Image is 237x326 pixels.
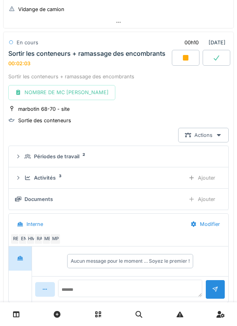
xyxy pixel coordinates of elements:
[17,39,38,46] div: En cours
[50,233,61,244] div: MP
[182,192,222,207] div: Ajouter
[178,128,229,142] div: Actions
[8,85,115,100] div: NOMBRE DE MC [PERSON_NAME]
[26,233,37,244] div: HM
[178,35,229,50] div: [DATE]
[18,105,70,113] div: marbotin 68-70 - site
[34,233,45,244] div: RA
[18,233,29,244] div: EN
[12,149,225,164] summary: Périodes de travail2
[42,233,53,244] div: ME
[10,233,21,244] div: RE
[71,258,190,265] div: Aucun message pour le moment … Soyez le premier !
[26,220,43,228] div: Interne
[182,171,222,185] div: Ajouter
[184,217,227,231] div: Modifier
[34,153,79,160] div: Périodes de travail
[8,50,166,57] div: Sortir les conteneurs + ramassage des encombrants
[34,174,56,182] div: Activités
[8,61,30,66] div: 00:02:03
[24,195,53,203] div: Documents
[8,73,229,80] div: Sortir les conteneurs + ramassage des encombrants
[12,192,225,207] summary: DocumentsAjouter
[12,171,225,185] summary: Activités3Ajouter
[184,39,199,46] div: 00h10
[18,6,64,13] div: Vidange de camion
[18,117,71,124] div: Sortie des conteneurs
